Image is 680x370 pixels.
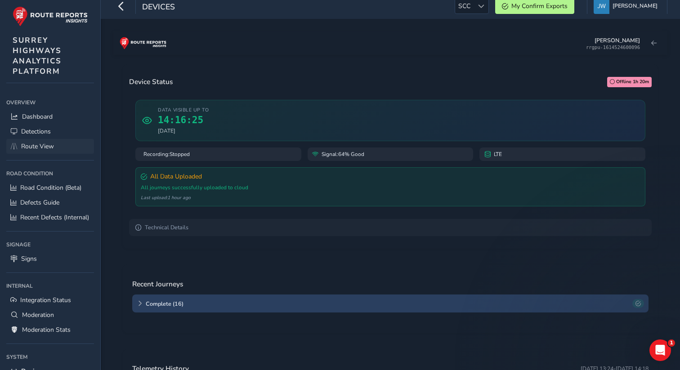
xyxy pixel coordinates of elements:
a: Dashboard [6,109,94,124]
a: Moderation [6,308,94,322]
span: Moderation Stats [22,325,71,334]
span: Road Condition (Beta) [20,183,81,192]
span: Defects Guide [20,198,59,207]
span: LTE [494,151,502,158]
div: Overview [6,96,94,109]
button: Back to device list [646,36,661,50]
span: Signs [21,254,37,263]
a: Road Condition (Beta) [6,180,94,195]
a: Recent Defects (Internal) [6,210,94,225]
span: Moderation [22,311,54,319]
a: Detections [6,124,94,139]
span: Recording: Stopped [143,151,190,158]
img: rr logo [13,6,88,27]
span: Recent Defects (Internal) [20,213,89,222]
span: Route View [21,142,54,151]
span: Devices [142,1,175,14]
div: rrgpu-1614524600096 [586,45,640,50]
h3: Recent Journeys [132,280,183,288]
span: Data visible up to [158,107,209,113]
span: Signal: 64% Good [322,151,364,158]
span: Complete ( 16 ) [146,300,629,308]
span: All journeys successfully uploaded to cloud [141,184,248,191]
div: Internal [6,279,94,293]
span: Detections [21,127,51,136]
a: Route View [6,139,94,154]
span: 14:16:25 [158,115,209,125]
div: Signage [6,238,94,251]
span: Integration Status [20,296,71,304]
a: Signs [6,251,94,266]
span: SURREY HIGHWAYS ANALYTICS PLATFORM [13,35,62,76]
span: 1 [668,339,675,347]
img: rr logo [120,37,166,49]
div: System [6,350,94,364]
span: [DATE] [158,127,209,134]
span: Offline 1h 20m [616,78,649,85]
a: Defects Guide [6,195,94,210]
div: [PERSON_NAME] [595,36,640,44]
h3: Device Status [129,78,173,86]
span: My Confirm Exports [511,2,568,10]
span: All Data Uploaded [150,172,202,181]
a: Integration Status [6,293,94,308]
iframe: Intercom live chat [649,339,671,361]
summary: Technical Details [129,219,652,236]
a: Moderation Stats [6,322,94,337]
span: Dashboard [22,112,53,121]
div: Road Condition [6,167,94,180]
div: Last upload: 1 hour ago [141,194,640,201]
